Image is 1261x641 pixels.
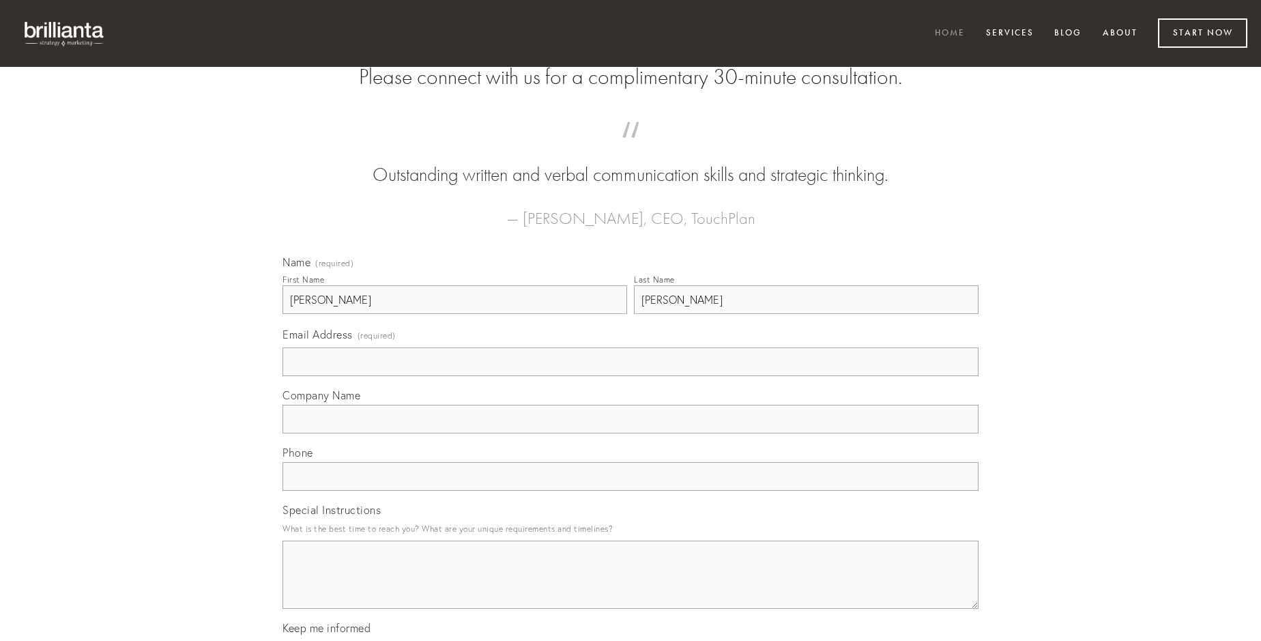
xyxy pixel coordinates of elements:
[14,14,116,53] img: brillianta - research, strategy, marketing
[926,23,974,45] a: Home
[634,274,675,285] div: Last Name
[282,388,360,402] span: Company Name
[315,259,353,268] span: (required)
[282,621,371,635] span: Keep me informed
[282,64,979,90] h2: Please connect with us for a complimentary 30-minute consultation.
[282,446,313,459] span: Phone
[1045,23,1090,45] a: Blog
[282,255,310,269] span: Name
[282,519,979,538] p: What is the best time to reach you? What are your unique requirements and timelines?
[977,23,1043,45] a: Services
[282,274,324,285] div: First Name
[304,135,957,188] blockquote: Outstanding written and verbal communication skills and strategic thinking.
[304,135,957,162] span: “
[1094,23,1146,45] a: About
[282,503,381,517] span: Special Instructions
[358,326,396,345] span: (required)
[304,188,957,232] figcaption: — [PERSON_NAME], CEO, TouchPlan
[1158,18,1247,48] a: Start Now
[282,328,353,341] span: Email Address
